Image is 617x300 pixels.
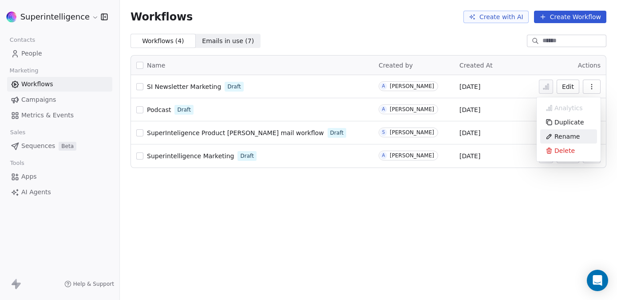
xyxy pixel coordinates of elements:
span: Draft [227,83,241,91]
div: A [382,152,385,159]
a: Superintelligence Marketing [147,152,234,160]
span: Delete [554,146,575,155]
div: S [382,129,385,136]
span: Sales [6,126,29,139]
a: Apps [7,169,112,184]
a: Podcast [147,105,171,114]
a: SuperInteligence Product [PERSON_NAME] mail workflow [147,128,324,137]
span: Superintelligence [20,11,90,23]
span: SI Newsletter Marketing [147,83,221,90]
span: Workflows [131,11,193,23]
a: AI Agents [7,185,112,200]
span: Draft [177,106,190,114]
span: Workflows [21,80,53,89]
span: Podcast [147,106,171,113]
span: People [21,49,42,58]
button: Create Workflow [534,11,606,23]
span: Superintelligence Marketing [147,152,234,160]
div: A [382,106,385,113]
a: SI Newsletter Marketing [147,82,221,91]
span: [DATE] [459,82,480,91]
span: Draft [330,129,344,137]
span: Marketing [6,64,42,77]
div: Open Intercom Messenger [587,270,608,291]
span: Created by [379,62,413,69]
span: Duplicate [554,118,584,127]
img: sinews%20copy.png [6,12,17,22]
span: Actions [578,62,601,69]
span: AI Agents [21,188,51,197]
span: Tools [6,156,28,170]
span: Rename [554,132,580,141]
a: Campaigns [7,92,112,107]
div: [PERSON_NAME] [390,152,434,159]
a: Metrics & Events [7,108,112,123]
span: Name [147,61,165,70]
span: Sequences [21,141,55,151]
button: Edit [557,80,579,94]
span: Metrics & Events [21,111,74,120]
div: [PERSON_NAME] [390,106,434,112]
span: Created At [459,62,493,69]
div: A [382,83,385,90]
span: Apps [21,172,37,181]
a: Help & Support [64,280,114,288]
span: Beta [59,142,76,151]
span: SuperInteligence Product [PERSON_NAME] mail workflow [147,129,324,136]
span: Campaigns [21,95,56,104]
a: Workflows [7,77,112,92]
span: [DATE] [459,152,480,160]
span: Help & Support [73,280,114,288]
span: Draft [240,152,253,160]
div: [PERSON_NAME] [390,129,434,136]
span: [DATE] [459,105,480,114]
a: People [7,46,112,61]
span: [DATE] [459,128,480,137]
a: SequencesBeta [7,139,112,153]
span: Analytics [554,104,583,112]
div: [PERSON_NAME] [390,83,434,89]
button: Create with AI [463,11,529,23]
span: Contacts [6,33,39,47]
span: Emails in use ( 7 ) [202,36,254,46]
button: Superintelligence [11,9,95,24]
